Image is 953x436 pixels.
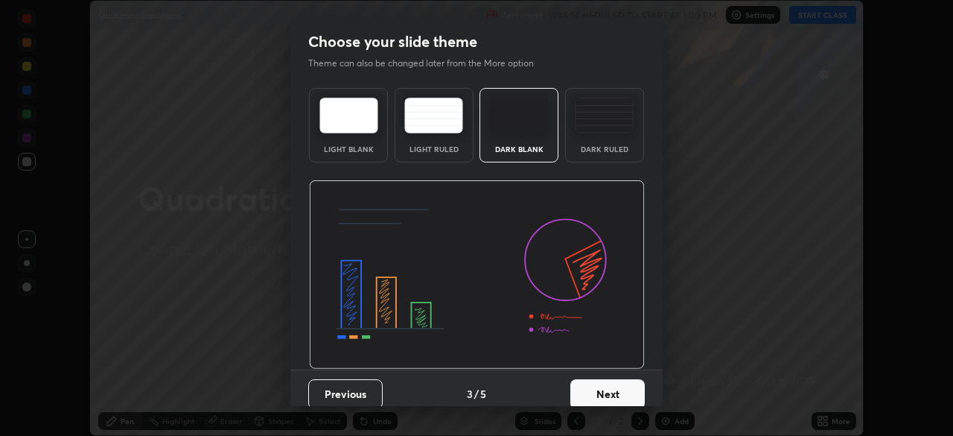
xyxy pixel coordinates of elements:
img: lightTheme.e5ed3b09.svg [319,98,378,133]
div: Light Ruled [404,145,464,153]
p: Theme can also be changed later from the More option [308,57,549,70]
img: darkThemeBanner.d06ce4a2.svg [309,180,645,370]
div: Light Blank [319,145,378,153]
h4: / [474,386,479,402]
h2: Choose your slide theme [308,32,477,51]
h4: 5 [480,386,486,402]
h4: 3 [467,386,473,402]
img: darkRuledTheme.de295e13.svg [575,98,634,133]
button: Previous [308,379,383,409]
div: Dark Ruled [575,145,634,153]
img: lightRuledTheme.5fabf969.svg [404,98,463,133]
img: darkTheme.f0cc69e5.svg [490,98,549,133]
div: Dark Blank [489,145,549,153]
button: Next [570,379,645,409]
